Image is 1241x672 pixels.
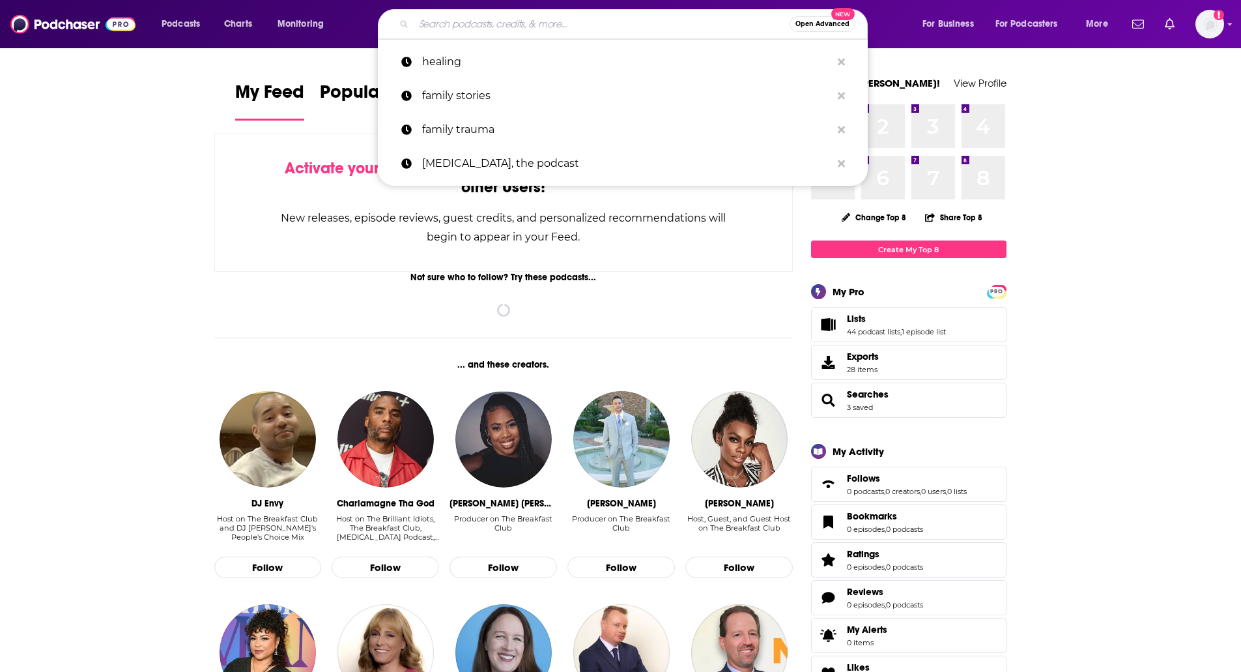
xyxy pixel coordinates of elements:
span: Ratings [811,542,1006,577]
div: Jess Hilarious [705,498,774,509]
span: My Alerts [816,626,842,645]
span: Exports [847,351,879,362]
span: Lists [847,313,866,325]
a: 0 podcasts [847,487,884,496]
span: Exports [816,353,842,372]
a: My Feed [235,81,304,121]
span: More [1086,15,1108,33]
button: Show profile menu [1195,10,1224,38]
img: Jess Hilarious [691,391,788,488]
div: Producer on The Breakfast Club [567,514,675,542]
span: My Feed [235,81,304,111]
p: family trauma [422,113,831,147]
a: 0 episodes [847,562,885,572]
div: Not sure who to follow? Try these podcasts... [214,272,793,283]
a: Ratings [847,548,923,560]
a: Lists [847,313,946,325]
p: healing [422,45,831,79]
a: Bookmarks [816,513,842,531]
button: Share Top 8 [924,205,983,230]
button: Follow [332,557,439,579]
a: Create My Top 8 [811,241,1006,258]
p: family stories [422,79,831,113]
a: 0 users [921,487,946,496]
span: New [831,8,855,20]
div: by following Podcasts, Creators, Lists, and other Users! [280,159,728,197]
span: 0 items [847,638,887,647]
div: DJ Envy [251,498,283,509]
a: Reviews [816,589,842,607]
span: Charts [224,15,252,33]
img: Podchaser - Follow, Share and Rate Podcasts [10,12,136,37]
span: Podcasts [162,15,200,33]
button: open menu [987,14,1077,35]
span: Follows [811,467,1006,502]
a: Welcome [PERSON_NAME]! [811,77,940,89]
span: Popular Feed [320,81,431,111]
span: Reviews [847,586,883,598]
a: Follows [847,473,967,484]
div: My Pro [833,285,864,298]
span: , [946,487,947,496]
span: , [885,600,886,609]
div: Producer on The Breakfast Club [567,514,675,533]
span: Searches [811,383,1006,418]
span: Monitoring [278,15,324,33]
a: Popular Feed [320,81,431,121]
a: [MEDICAL_DATA], the podcast [378,147,868,181]
a: Searches [847,388,889,400]
button: open menu [913,14,990,35]
a: Charlamagne Tha God [337,391,434,488]
span: , [885,525,886,534]
button: Follow [685,557,793,579]
div: Host on The Brilliant Idiots, The Breakfast Club, [MEDICAL_DATA] Podcast, and Comedy Central’s He... [332,514,439,542]
a: 1 episode list [902,327,946,336]
button: open menu [268,14,341,35]
a: PRO [989,286,1005,296]
button: Follow [214,557,322,579]
a: Searches [816,391,842,409]
a: 0 lists [947,487,967,496]
span: My Alerts [847,624,887,635]
span: , [900,327,902,336]
a: Exports [811,345,1006,380]
img: Taylor M. Hayes [455,391,552,488]
div: Host on The Breakfast Club and DJ [PERSON_NAME]'s People's Choice Mix [214,514,322,542]
span: Open Advanced [795,21,849,27]
svg: Add a profile image [1214,10,1224,20]
span: 28 items [847,365,879,374]
a: family trauma [378,113,868,147]
button: open menu [152,14,217,35]
a: 0 creators [885,487,920,496]
div: Producer on The Breakfast Club [449,514,557,542]
a: Daniel Greene [573,391,670,488]
div: ... and these creators. [214,359,793,370]
span: Follows [847,473,880,484]
div: New releases, episode reviews, guest credits, and personalized recommendations will begin to appe... [280,209,728,246]
button: Change Top 8 [834,209,915,226]
img: DJ Envy [220,391,316,488]
div: Charlamagne Tha God [337,498,435,509]
div: Search podcasts, credits, & more... [390,9,880,39]
a: 0 podcasts [886,600,923,609]
img: User Profile [1195,10,1224,38]
div: Host on The Breakfast Club and DJ Envy's People's Choice Mix [214,514,322,542]
a: Charts [216,14,260,35]
a: 3 saved [847,403,873,412]
button: Open AdvancedNew [790,16,855,32]
div: Host on The Brilliant Idiots, The Breakfast Club, Sibling Rivalry Podcast, and Comedy Central’s H... [332,514,439,542]
a: 0 episodes [847,525,885,534]
span: , [884,487,885,496]
a: 0 podcasts [886,525,923,534]
div: Daniel Greene [587,498,656,509]
a: Show notifications dropdown [1127,13,1149,35]
span: Activate your Feed [285,158,418,178]
input: Search podcasts, credits, & more... [414,14,790,35]
a: Bookmarks [847,510,923,522]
